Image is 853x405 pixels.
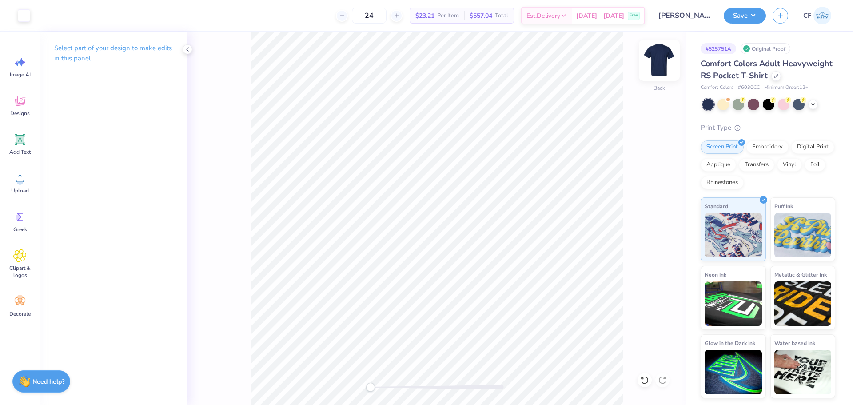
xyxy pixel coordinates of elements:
div: Print Type [701,123,835,133]
span: # 6030CC [738,84,760,92]
span: $23.21 [415,11,434,20]
div: Digital Print [791,140,834,154]
div: Foil [805,158,825,172]
span: Standard [705,201,728,211]
div: Applique [701,158,736,172]
span: CF [803,11,811,21]
div: Accessibility label [366,383,375,392]
span: Clipart & logos [5,265,35,279]
span: Comfort Colors Adult Heavyweight RS Pocket T-Shirt [701,58,833,81]
div: # 525751A [701,43,736,54]
img: Back [642,43,677,78]
a: CF [799,7,835,24]
p: Select part of your design to make edits in this panel [54,43,173,64]
span: Puff Ink [774,201,793,211]
span: Designs [10,110,30,117]
span: [DATE] - [DATE] [576,11,624,20]
img: Glow in the Dark Ink [705,350,762,394]
span: Add Text [9,148,31,156]
div: Back [654,84,665,92]
div: Original Proof [741,43,790,54]
span: Per Item [437,11,459,20]
button: Save [724,8,766,24]
span: $557.04 [470,11,492,20]
img: Metallic & Glitter Ink [774,281,832,326]
img: Puff Ink [774,213,832,257]
img: Neon Ink [705,281,762,326]
span: Decorate [9,310,31,317]
span: Image AI [10,71,31,78]
span: Comfort Colors [701,84,733,92]
div: Transfers [739,158,774,172]
strong: Need help? [32,377,64,386]
span: Est. Delivery [526,11,560,20]
span: Neon Ink [705,270,726,279]
img: Cholo Fernandez [813,7,831,24]
div: Screen Print [701,140,744,154]
span: Glow in the Dark Ink [705,338,755,348]
img: Water based Ink [774,350,832,394]
span: Metallic & Glitter Ink [774,270,827,279]
span: Minimum Order: 12 + [764,84,809,92]
input: – – [352,8,387,24]
span: Water based Ink [774,338,815,348]
input: Untitled Design [652,7,717,24]
span: Upload [11,187,29,194]
div: Embroidery [746,140,789,154]
span: Free [630,12,638,19]
img: Standard [705,213,762,257]
div: Vinyl [777,158,802,172]
span: Greek [13,226,27,233]
span: Total [495,11,508,20]
div: Rhinestones [701,176,744,189]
